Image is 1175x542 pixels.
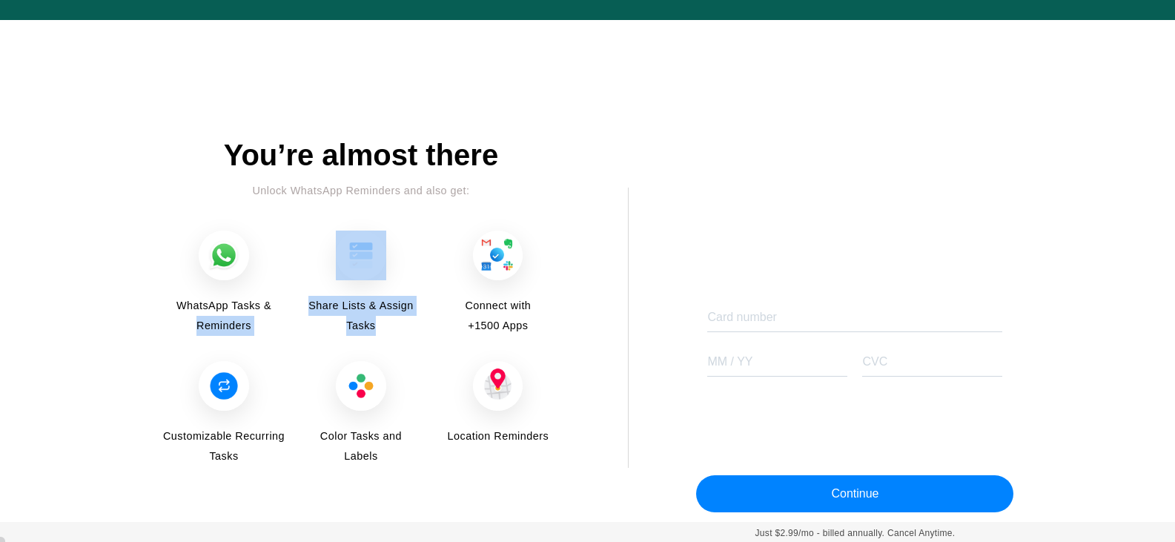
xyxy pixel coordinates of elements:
[707,311,1002,325] iframe: Secure card number input frame
[162,139,561,173] div: You’re almost there
[435,426,560,446] span: Location Reminders
[336,231,385,280] img: Share Lists & Assign Tasks
[162,426,287,466] span: Customizable Recurring Tasks
[696,475,1013,512] button: Continue
[862,356,1002,370] iframe: Secure CVC input frame
[457,296,540,336] span: Connect with +1500 Apps
[696,177,1013,251] iframe: Secure payment button frame
[298,296,423,336] span: Share Lists & Assign Tasks
[320,426,403,466] span: Color Tasks and Labels
[473,361,523,411] img: Location Reminders
[199,361,248,411] img: Customizable Recurring Tasks
[199,231,248,280] img: WhatsApp Tasks & Reminders
[696,526,1013,542] div: Just $2.99/mo - billed annually. Cancel Anytime.
[336,361,385,411] img: Color Tasks and Labels
[473,231,523,280] img: Connect with +1500 Apps
[162,181,561,201] div: Unlock WhatsApp Reminders and also get:
[162,296,287,336] span: WhatsApp Tasks & Reminders
[707,356,847,370] iframe: Secure expiration date input frame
